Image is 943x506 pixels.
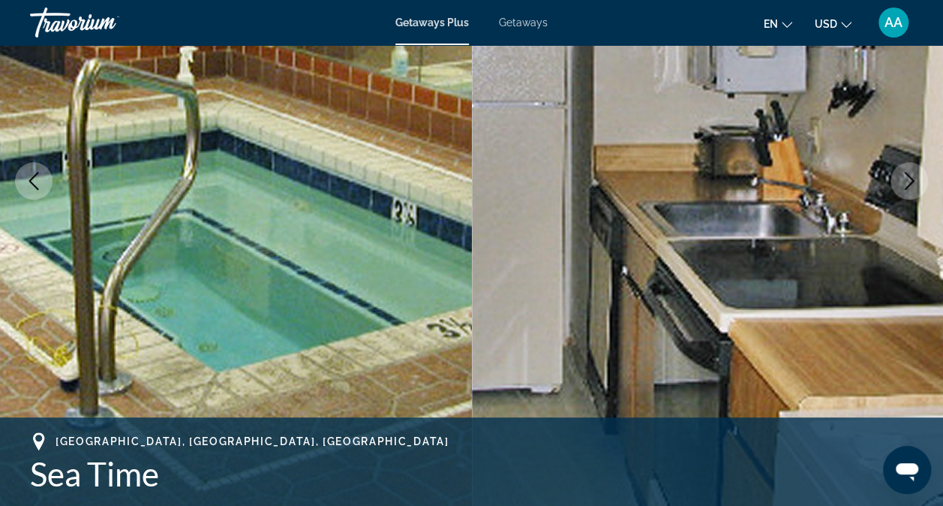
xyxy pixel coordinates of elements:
a: Getaways Plus [395,17,469,29]
h1: Sea Time [30,454,913,493]
button: Next image [890,162,928,200]
span: en [764,18,778,30]
button: Previous image [15,162,53,200]
span: [GEOGRAPHIC_DATA], [GEOGRAPHIC_DATA], [GEOGRAPHIC_DATA] [56,435,449,447]
button: Change language [764,13,792,35]
a: Travorium [30,3,180,42]
span: USD [815,18,837,30]
button: User Menu [874,7,913,38]
a: Getaways [499,17,548,29]
iframe: Button to launch messaging window [883,446,931,494]
span: AA [884,15,902,30]
button: Change currency [815,13,851,35]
